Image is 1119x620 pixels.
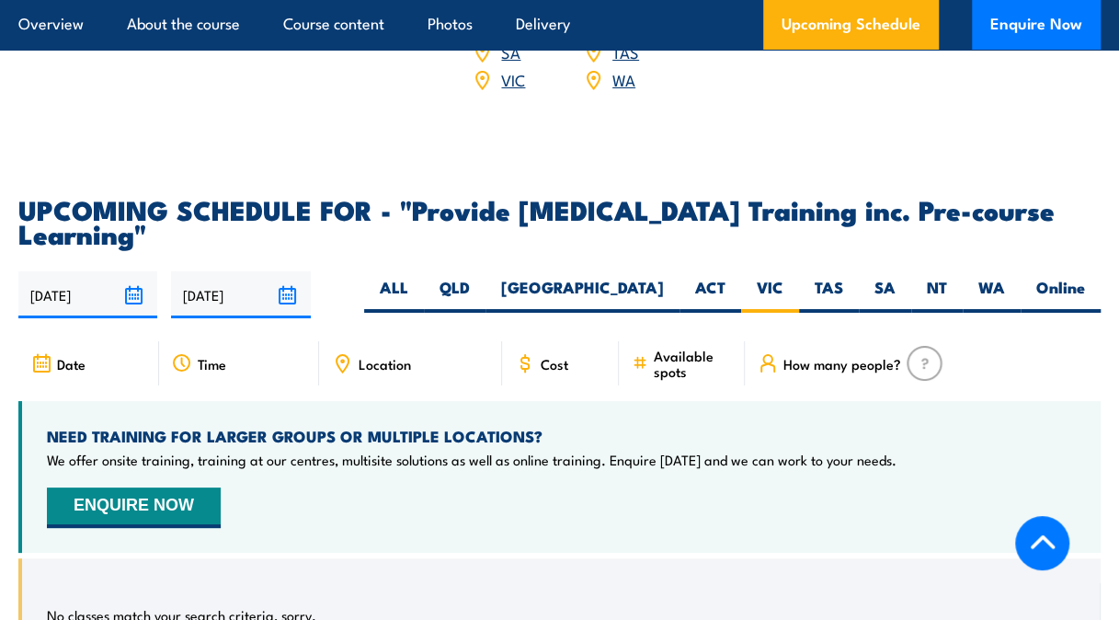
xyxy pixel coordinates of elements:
[963,277,1021,313] label: WA
[501,68,525,90] a: VIC
[612,68,635,90] a: WA
[171,271,310,318] input: To date
[799,277,859,313] label: TAS
[47,488,221,528] button: ENQUIRE NOW
[47,451,896,469] p: We offer onsite training, training at our centres, multisite solutions as well as online training...
[364,277,424,313] label: ALL
[47,426,896,446] h4: NEED TRAINING FOR LARGER GROUPS OR MULTIPLE LOCATIONS?
[358,356,410,372] span: Location
[783,356,901,372] span: How many people?
[654,348,732,379] span: Available spots
[1021,277,1101,313] label: Online
[18,271,157,318] input: From date
[485,277,679,313] label: [GEOGRAPHIC_DATA]
[911,277,963,313] label: NT
[612,40,639,63] a: TAS
[198,356,226,372] span: Time
[57,356,86,372] span: Date
[501,40,520,63] a: SA
[859,277,911,313] label: SA
[424,277,485,313] label: QLD
[741,277,799,313] label: VIC
[541,356,568,372] span: Cost
[679,277,741,313] label: ACT
[18,197,1101,245] h2: UPCOMING SCHEDULE FOR - "Provide [MEDICAL_DATA] Training inc. Pre-course Learning"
